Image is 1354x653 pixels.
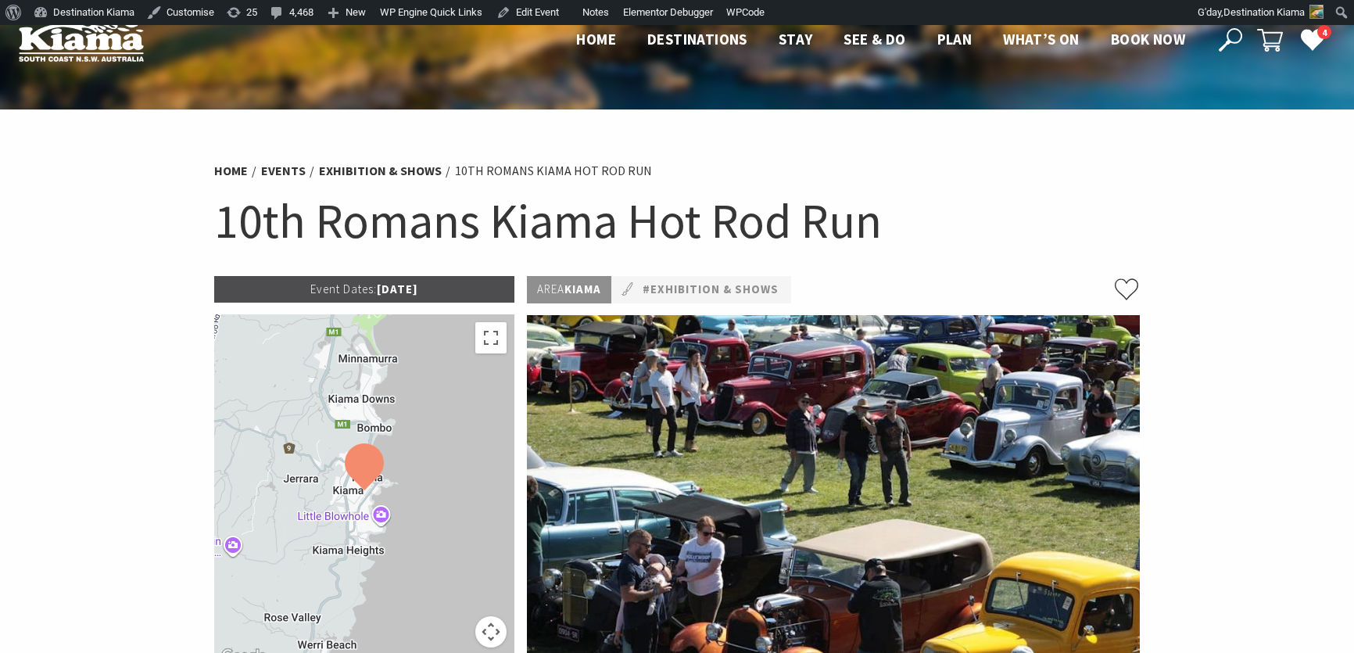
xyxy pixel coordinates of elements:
[475,616,507,648] button: Map camera controls
[455,161,652,181] li: 10th Romans Kiama Hot Rod Run
[1111,30,1185,48] span: Book now
[561,27,1201,53] nav: Main Menu
[844,30,905,48] span: See & Do
[937,30,973,48] span: Plan
[1003,30,1080,48] span: What’s On
[19,19,144,62] img: Kiama Logo
[643,280,779,300] a: #Exhibition & Shows
[214,189,1140,253] h1: 10th Romans Kiama Hot Rod Run
[527,276,611,303] p: Kiama
[214,163,248,179] a: Home
[1317,25,1331,40] span: 4
[261,163,306,179] a: Events
[475,322,507,353] button: Toggle fullscreen view
[1309,5,1324,19] img: Untitled-design-1-150x150.jpg
[576,30,616,48] span: Home
[647,30,747,48] span: Destinations
[1300,27,1324,51] a: 4
[310,282,377,296] span: Event Dates:
[537,282,564,296] span: Area
[1223,6,1305,18] span: Destination Kiama
[319,163,442,179] a: Exhibition & Shows
[214,276,514,303] p: [DATE]
[779,30,813,48] span: Stay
